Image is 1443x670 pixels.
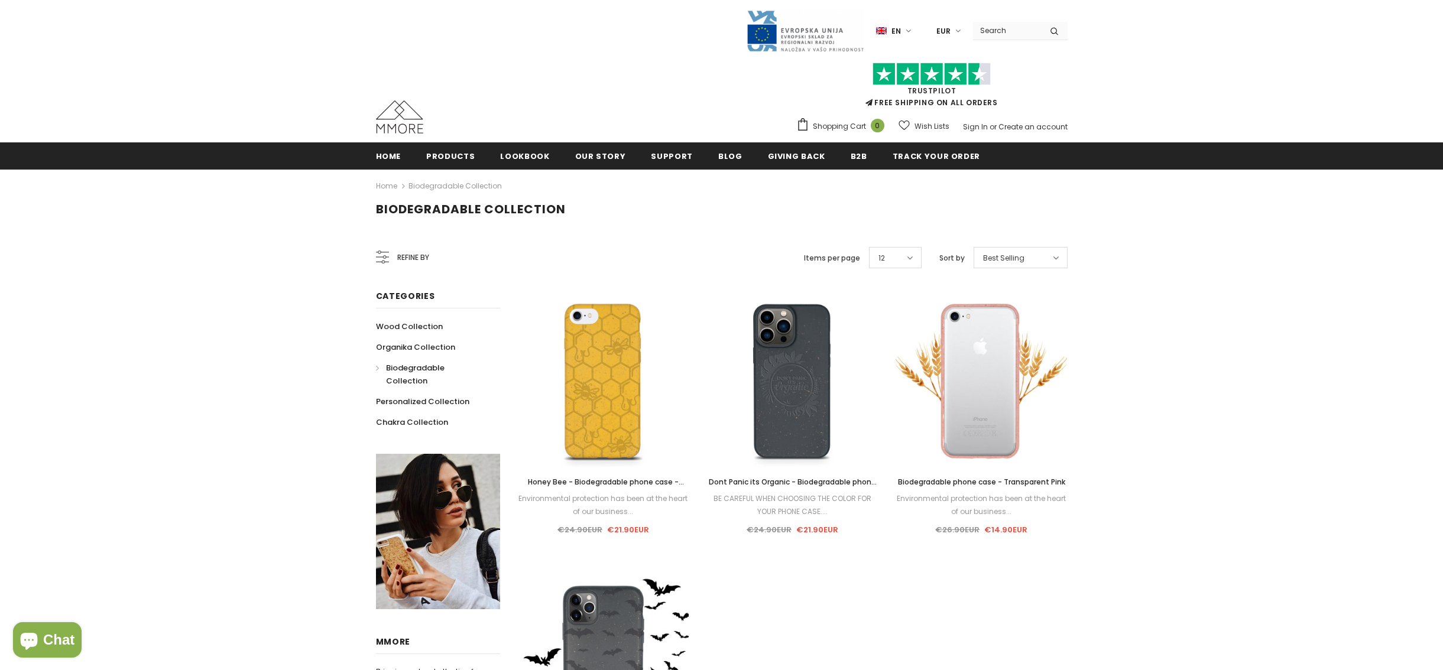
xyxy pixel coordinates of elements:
label: Sort by [939,252,965,264]
input: Search Site [973,22,1041,39]
span: Biodegradable phone case - Transparent Pink [898,477,1065,487]
span: en [891,25,901,37]
span: €24.90EUR [747,524,792,535]
span: 0 [871,119,884,132]
span: Products [426,151,475,162]
a: support [651,142,693,169]
span: Lookbook [500,151,549,162]
a: Biodegradable Collection [408,181,502,191]
span: €21.90EUR [796,524,838,535]
span: Honey Bee - Biodegradable phone case - Yellow, Orange and Black [528,477,684,500]
div: Environmental protection has been at the heart of our business... [896,492,1067,518]
span: Biodegradable Collection [376,201,566,217]
a: Lookbook [500,142,549,169]
a: B2B [851,142,867,169]
a: Biodegradable Collection [376,357,487,391]
label: Items per page [804,252,860,264]
span: Personalized Collection [376,396,469,407]
a: Our Story [575,142,626,169]
span: FREE SHIPPING ON ALL ORDERS [796,68,1068,108]
div: BE CAREFUL WHEN CHOOSING THE COLOR FOR YOUR PHONE CASE.... [706,492,878,518]
img: MMORE Cases [376,100,423,134]
span: Dont Panic its Organic - Biodegradable phone case [709,477,877,500]
img: Trust Pilot Stars [873,63,991,86]
a: Home [376,179,397,193]
span: or [990,122,997,132]
span: €24.90EUR [557,524,602,535]
a: Sign In [963,122,988,132]
a: Biodegradable phone case - Transparent Pink [896,476,1067,489]
span: Giving back [768,151,825,162]
span: €21.90EUR [607,524,649,535]
span: Shopping Cart [813,121,866,132]
span: support [651,151,693,162]
a: Dont Panic its Organic - Biodegradable phone case [706,476,878,489]
span: Organika Collection [376,341,455,353]
span: Track your order [893,151,980,162]
span: Chakra Collection [376,417,448,428]
a: Create an account [998,122,1068,132]
span: 12 [878,252,885,264]
span: B2B [851,151,867,162]
span: Wish Lists [915,121,949,132]
a: Chakra Collection [376,412,448,432]
div: Environmental protection has been at the heart of our business... [518,492,689,518]
span: Refine by [397,251,429,264]
span: €26.90EUR [935,524,980,535]
span: Categories [376,290,435,302]
a: Honey Bee - Biodegradable phone case - Yellow, Orange and Black [518,476,689,489]
a: Shopping Cart 0 [796,118,890,135]
a: Products [426,142,475,169]
span: Our Story [575,151,626,162]
span: Home [376,151,401,162]
a: Track your order [893,142,980,169]
inbox-online-store-chat: Shopify online store chat [9,622,85,661]
a: Giving back [768,142,825,169]
a: Blog [718,142,742,169]
a: Trustpilot [907,86,956,96]
a: Organika Collection [376,337,455,357]
a: Javni Razpis [746,25,864,35]
span: Blog [718,151,742,162]
a: Wood Collection [376,316,443,337]
a: Wish Lists [899,116,949,136]
img: Javni Razpis [746,9,864,53]
span: Biodegradable Collection [386,362,445,386]
img: i-lang-1.png [876,26,887,36]
span: MMORE [376,636,411,648]
a: Home [376,142,401,169]
span: EUR [936,25,951,37]
span: Wood Collection [376,321,443,332]
span: Best Selling [983,252,1024,264]
span: €14.90EUR [984,524,1027,535]
a: Personalized Collection [376,391,469,412]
